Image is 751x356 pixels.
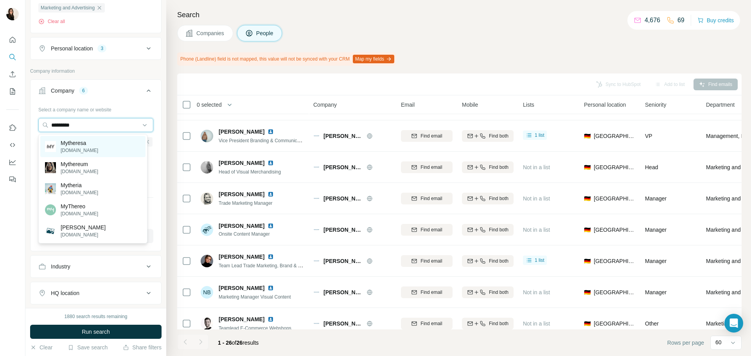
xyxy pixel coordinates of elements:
span: Manager [645,289,667,295]
span: Find both [489,320,508,327]
div: Company [51,87,74,95]
span: Manager [645,258,667,264]
span: Email [401,101,415,109]
img: Logo of Schiesser [313,195,320,202]
button: Buy credits [697,15,734,26]
img: LinkedIn logo [268,223,274,229]
img: MyThereo [45,204,56,215]
span: Find email [420,289,442,296]
button: Find email [401,318,453,329]
span: [GEOGRAPHIC_DATA] [594,226,636,234]
img: Logo of Schiesser [313,289,320,295]
span: Head [645,164,658,170]
div: Industry [51,263,70,270]
div: HQ location [51,289,79,297]
span: Not in a list [523,195,550,202]
span: Seniority [645,101,666,109]
button: Industry [31,257,161,276]
h4: Search [177,9,742,20]
button: Share filters [123,343,162,351]
span: Find both [489,226,508,233]
div: Select a company name or website [38,103,153,113]
button: Find both [462,255,514,267]
span: Run search [82,328,110,336]
span: Not in a list [523,227,550,233]
p: [DOMAIN_NAME] [61,168,98,175]
span: [GEOGRAPHIC_DATA] [594,195,636,202]
span: Team Lead Trade Marketing, Brand & Communication [219,262,331,268]
span: People [256,29,274,37]
p: Mytheresa [61,139,98,147]
span: Find both [489,289,508,296]
img: Theresa [45,225,56,236]
img: LinkedIn logo [268,160,274,166]
div: 6 [79,87,88,94]
span: [PERSON_NAME] [323,257,363,265]
img: Mytheresa [45,141,56,152]
img: LinkedIn logo [268,191,274,197]
span: Company [313,101,337,109]
span: 1 list [535,257,544,264]
button: Find email [401,130,453,142]
button: Find email [401,286,453,298]
button: Find email [401,193,453,204]
span: [PERSON_NAME] [323,163,363,171]
button: Find email [401,161,453,173]
span: 🇩🇪 [584,195,591,202]
span: [PERSON_NAME] [219,315,264,323]
span: [GEOGRAPHIC_DATA] [594,257,636,265]
span: [GEOGRAPHIC_DATA] [594,163,636,171]
span: Marketing and Advertising [41,4,95,11]
button: Find email [401,255,453,267]
img: LinkedIn logo [268,285,274,291]
span: Marketing Manager Visual Content [219,294,291,300]
span: [GEOGRAPHIC_DATA] [594,288,636,296]
span: Mobile [462,101,478,109]
img: Avatar [201,161,213,174]
button: Use Surfe API [6,138,19,152]
img: Logo of Schiesser [313,133,320,139]
img: Avatar [201,317,213,330]
p: Mythereum [61,160,98,168]
button: Find both [462,224,514,236]
button: Save search [68,343,108,351]
div: Phone (Landline) field is not mapped, this value will not be synced with your CRM [177,52,396,66]
img: Logo of Schiesser [313,164,320,170]
button: Find both [462,286,514,298]
p: [DOMAIN_NAME] [61,147,98,154]
img: LinkedIn logo [268,316,274,322]
button: Map my fields [353,55,394,63]
img: Avatar [6,8,19,20]
span: Find email [420,132,442,140]
p: [DOMAIN_NAME] [61,189,98,196]
span: Find both [489,164,508,171]
span: Find email [420,226,442,233]
p: 69 [677,16,685,25]
p: [PERSON_NAME] [61,224,106,231]
span: 🇩🇪 [584,226,591,234]
span: [PERSON_NAME] [219,284,264,292]
span: [PERSON_NAME] [219,190,264,198]
button: Run search [30,325,162,339]
span: [PERSON_NAME] [323,132,363,140]
span: Find email [420,195,442,202]
span: [PERSON_NAME] [219,222,264,230]
button: Find both [462,318,514,329]
img: LinkedIn logo [268,254,274,260]
p: 4,676 [645,16,660,25]
span: Department [706,101,735,109]
span: Personal location [584,101,626,109]
button: Clear [30,343,52,351]
span: Other [645,320,659,327]
div: Open Intercom Messenger [724,314,743,333]
p: [DOMAIN_NAME] [61,210,98,217]
div: 3 [97,45,106,52]
img: Avatar [201,255,213,267]
span: Not in a list [523,289,550,295]
p: [DOMAIN_NAME] [61,231,106,238]
p: Mytheria [61,181,98,189]
button: Dashboard [6,155,19,169]
img: Avatar [201,192,213,205]
span: Find both [489,195,508,202]
span: Not in a list [523,164,550,170]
